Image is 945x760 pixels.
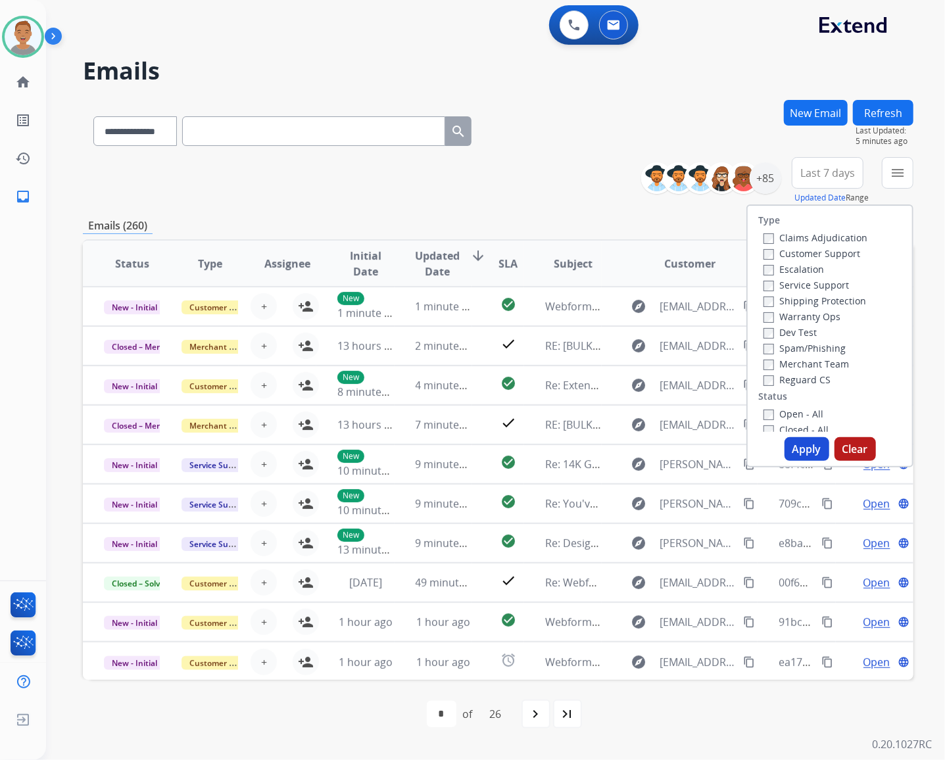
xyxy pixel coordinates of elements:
span: Webform from [EMAIL_ADDRESS][DOMAIN_NAME] on [DATE] [545,615,843,629]
mat-icon: menu [890,165,906,181]
img: avatar [5,18,41,55]
span: Re: Extend Product Protection Confirmation [545,378,763,392]
span: Closed – Merchant Transfer [104,340,224,354]
mat-icon: language [898,577,909,588]
button: Last 7 days [792,157,863,189]
button: + [251,372,277,398]
mat-icon: content_copy [821,577,833,588]
mat-icon: search [450,124,466,139]
span: 8 minutes ago [337,385,408,399]
span: RE: [BULK] Action required: Extend claim approved for replacement [545,417,878,432]
span: 2 minutes ago [416,339,486,353]
span: Range [794,192,869,203]
label: Warranty Ops [763,310,840,323]
span: [EMAIL_ADDRESS][DOMAIN_NAME] [660,377,736,393]
mat-icon: person_add [298,614,314,630]
mat-icon: content_copy [743,458,755,470]
span: 1 hour ago [416,615,470,629]
span: New - Initial [104,379,165,393]
mat-icon: language [898,498,909,510]
p: Emails (260) [83,218,153,234]
button: + [251,530,277,556]
span: 49 minutes ago [416,575,492,590]
span: Type [198,256,222,272]
span: + [261,298,267,314]
button: + [251,333,277,359]
span: 4 minutes ago [416,378,486,392]
mat-icon: person_add [298,654,314,670]
span: SLA [498,256,518,272]
button: Updated Date [794,193,846,203]
span: Open [863,535,890,551]
p: New [337,292,364,305]
mat-icon: check [500,415,516,431]
span: Customer Support [182,656,267,670]
mat-icon: person_add [298,535,314,551]
span: 13 hours ago [337,417,402,432]
input: Reguard CS [763,375,774,386]
mat-icon: check [500,573,516,588]
span: Initial Date [337,248,393,279]
span: [DATE] [349,575,382,590]
span: Closed – Solved [104,577,177,590]
mat-icon: content_copy [743,537,755,549]
mat-icon: person_add [298,496,314,511]
mat-icon: content_copy [743,577,755,588]
h2: Emails [83,58,913,84]
span: + [261,575,267,590]
p: New [337,529,364,542]
mat-icon: content_copy [743,498,755,510]
p: 0.20.1027RC [872,736,932,752]
mat-icon: content_copy [743,340,755,352]
span: 5 minutes ago [856,136,913,147]
mat-icon: explore [631,298,646,314]
span: Service Support [182,458,256,472]
mat-icon: arrow_downward [471,248,487,264]
mat-icon: content_copy [821,537,833,549]
span: [EMAIL_ADDRESS][DOMAIN_NAME] [660,654,736,670]
span: [EMAIL_ADDRESS][DOMAIN_NAME] [660,614,736,630]
mat-icon: content_copy [743,419,755,431]
button: Clear [835,437,876,461]
span: 9 minutes ago [416,496,486,511]
span: + [261,654,267,670]
span: + [261,496,267,511]
mat-icon: check_circle [500,612,516,628]
span: Merchant Team [182,340,258,354]
mat-icon: explore [631,338,646,354]
mat-icon: content_copy [821,616,833,628]
span: [PERSON_NAME][EMAIL_ADDRESS][DOMAIN_NAME] [660,496,736,511]
mat-icon: explore [631,535,646,551]
label: Reguard CS [763,373,831,386]
mat-icon: explore [631,654,646,670]
span: Subject [554,256,593,272]
mat-icon: check_circle [500,375,516,391]
label: Type [758,214,780,227]
input: Shipping Protection [763,297,774,307]
mat-icon: last_page [560,706,575,722]
span: 9 minutes ago [416,457,486,471]
span: Last Updated: [856,126,913,136]
span: [EMAIL_ADDRESS][DOMAIN_NAME] [660,417,736,433]
mat-icon: explore [631,614,646,630]
span: Assignee [264,256,310,272]
input: Customer Support [763,249,774,260]
span: 13 hours ago [337,339,402,353]
mat-icon: explore [631,496,646,511]
p: New [337,450,364,463]
mat-icon: person_add [298,417,314,433]
span: New - Initial [104,656,165,670]
span: [PERSON_NAME][EMAIL_ADDRESS][DOMAIN_NAME] [660,535,736,551]
span: [EMAIL_ADDRESS][DOMAIN_NAME] [660,338,736,354]
span: Customer Support [182,577,267,590]
button: Apply [785,437,829,461]
span: 1 hour ago [339,615,393,629]
span: 10 minutes ago [337,503,414,517]
label: Customer Support [763,247,860,260]
span: Open [863,614,890,630]
span: + [261,338,267,354]
span: New - Initial [104,498,165,511]
input: Closed - All [763,425,774,436]
mat-icon: language [898,537,909,549]
div: +85 [750,162,781,194]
